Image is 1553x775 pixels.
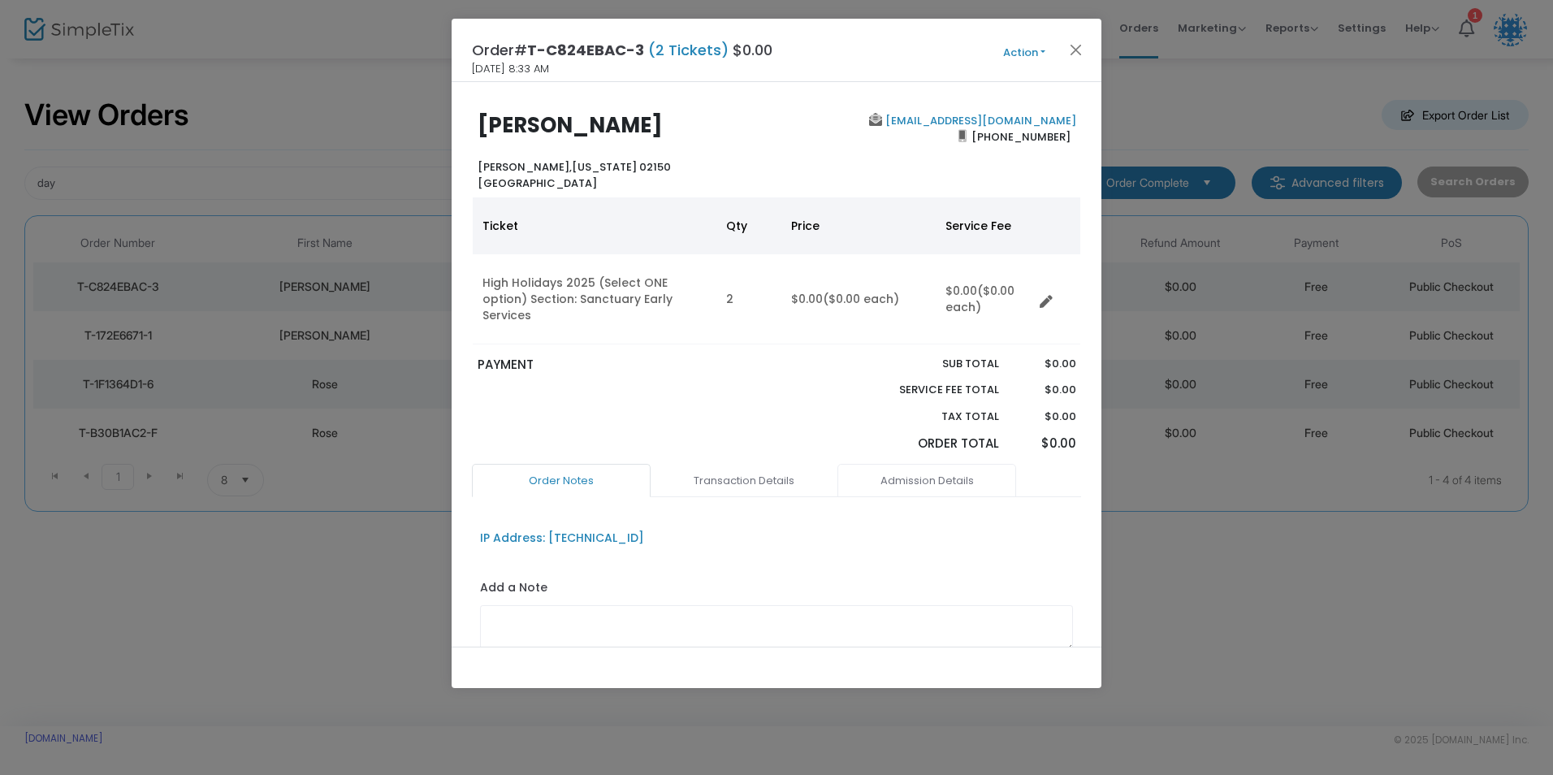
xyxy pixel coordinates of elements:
[655,464,833,498] a: Transaction Details
[945,283,1014,315] span: ($0.00 each)
[472,39,772,61] h4: Order# $0.00
[781,197,936,254] th: Price
[716,254,781,344] td: 2
[936,254,1033,344] td: $0.00
[1014,356,1075,372] p: $0.00
[861,382,999,398] p: Service Fee Total
[527,40,644,60] span: T-C824EBAC-3
[781,254,936,344] td: $0.00
[473,197,1080,344] div: Data table
[967,123,1076,149] span: [PHONE_NUMBER]
[644,40,733,60] span: (2 Tickets)
[1014,382,1075,398] p: $0.00
[478,159,572,175] span: [PERSON_NAME],
[1014,409,1075,425] p: $0.00
[861,356,999,372] p: Sub total
[473,254,716,344] td: High Holidays 2025 (Select ONE option) Section: Sanctuary Early Services
[480,530,644,547] div: IP Address: [TECHNICAL_ID]
[882,113,1076,128] a: [EMAIL_ADDRESS][DOMAIN_NAME]
[1066,39,1087,60] button: Close
[716,197,781,254] th: Qty
[861,435,999,453] p: Order Total
[472,61,549,77] span: [DATE] 8:33 AM
[975,44,1073,62] button: Action
[473,197,716,254] th: Ticket
[478,159,671,191] b: [US_STATE] 02150 [GEOGRAPHIC_DATA]
[480,579,547,600] label: Add a Note
[861,409,999,425] p: Tax Total
[1014,435,1075,453] p: $0.00
[837,464,1016,498] a: Admission Details
[936,197,1033,254] th: Service Fee
[472,464,651,498] a: Order Notes
[478,356,769,375] p: PAYMENT
[478,110,663,140] b: [PERSON_NAME]
[823,291,899,307] span: ($0.00 each)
